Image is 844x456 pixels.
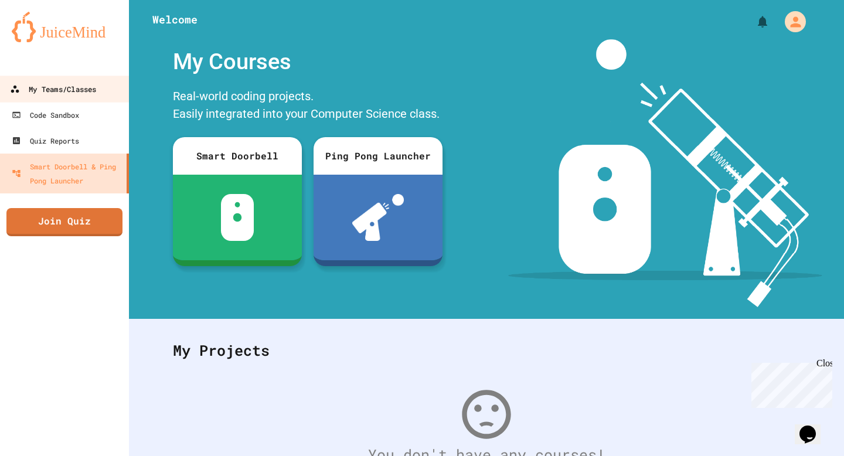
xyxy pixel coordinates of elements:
[734,12,772,32] div: My Notifications
[173,137,302,175] div: Smart Doorbell
[508,39,822,307] img: banner-image-my-projects.png
[12,108,79,122] div: Code Sandbox
[12,12,117,42] img: logo-orange.svg
[10,82,96,97] div: My Teams/Classes
[795,409,832,444] iframe: chat widget
[161,328,812,373] div: My Projects
[167,39,448,84] div: My Courses
[12,134,79,148] div: Quiz Reports
[12,159,122,188] div: Smart Doorbell & Ping Pong Launcher
[5,5,81,74] div: Chat with us now!Close
[314,137,443,175] div: Ping Pong Launcher
[167,84,448,128] div: Real-world coding projects. Easily integrated into your Computer Science class.
[772,8,809,35] div: My Account
[221,194,254,241] img: sdb-white.svg
[352,194,404,241] img: ppl-with-ball.png
[747,358,832,408] iframe: chat widget
[6,208,122,236] a: Join Quiz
